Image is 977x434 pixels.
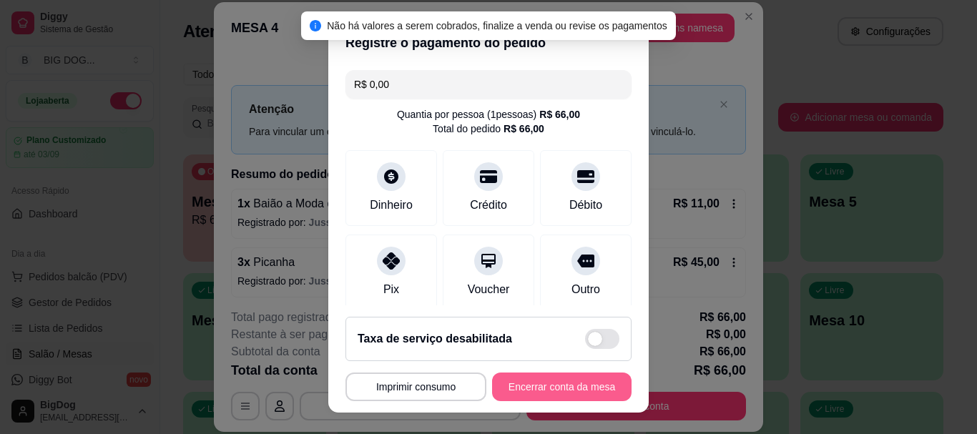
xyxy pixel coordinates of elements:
[468,281,510,298] div: Voucher
[433,122,544,136] div: Total do pedido
[571,281,600,298] div: Outro
[539,107,580,122] div: R$ 66,00
[383,281,399,298] div: Pix
[328,21,649,64] header: Registre o pagamento do pedido
[327,20,667,31] span: Não há valores a serem cobrados, finalize a venda ou revise os pagamentos
[370,197,413,214] div: Dinheiro
[470,197,507,214] div: Crédito
[397,107,580,122] div: Quantia por pessoa ( 1 pessoas)
[310,20,321,31] span: info-circle
[354,70,623,99] input: Ex.: hambúrguer de cordeiro
[358,330,512,347] h2: Taxa de serviço desabilitada
[504,122,544,136] div: R$ 66,00
[569,197,602,214] div: Débito
[345,373,486,401] button: Imprimir consumo
[492,373,632,401] button: Encerrar conta da mesa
